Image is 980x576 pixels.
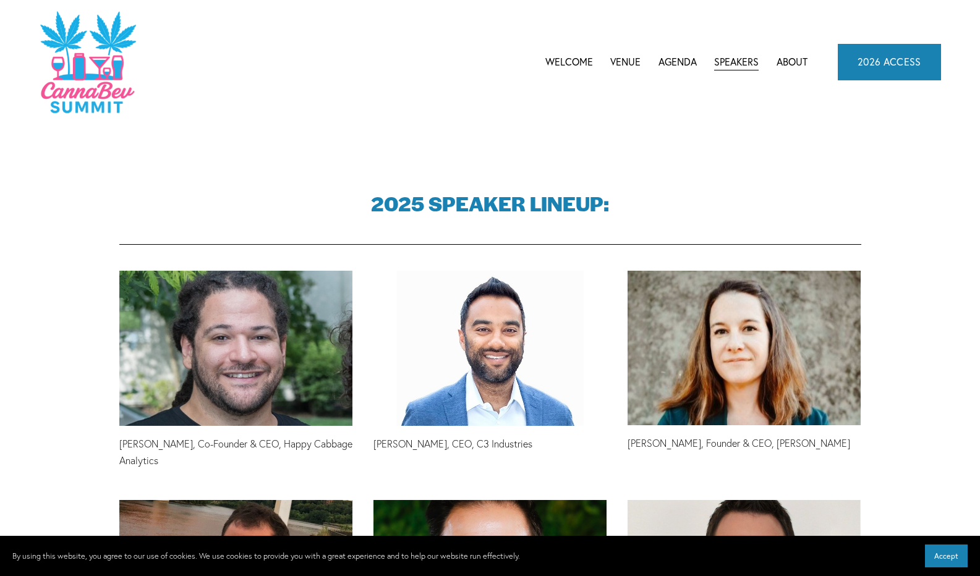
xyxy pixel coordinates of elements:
a: Welcome [545,53,593,71]
a: Speakers [714,53,759,71]
strong: 2025 SPEAKER LINEUP: [371,188,609,218]
a: folder dropdown [658,53,697,71]
a: 2026 ACCESS [838,44,941,80]
p: [PERSON_NAME], Founder & CEO, [PERSON_NAME] [628,435,861,452]
p: [PERSON_NAME], Co-Founder & CEO, Happy Cabbage Analytics [119,436,352,469]
p: [PERSON_NAME], CEO, C3 Industries [373,436,607,452]
button: Accept [925,544,968,567]
a: Venue [610,53,641,71]
p: By using this website, you agree to our use of cookies. We use cookies to provide you with a grea... [12,549,520,563]
span: Accept [934,551,958,561]
span: Agenda [658,54,697,70]
img: CannaDataCon [39,10,136,114]
a: About [777,53,807,71]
